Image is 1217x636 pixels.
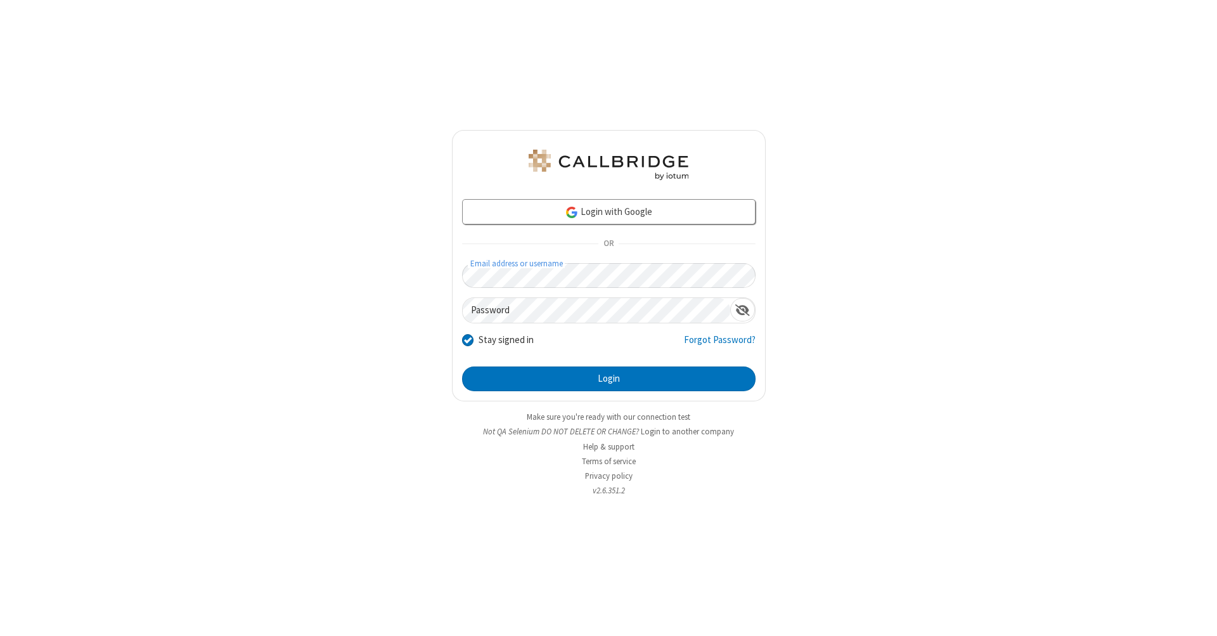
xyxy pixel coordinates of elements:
input: Password [463,298,730,323]
a: Help & support [583,441,634,452]
label: Stay signed in [479,333,534,347]
a: Terms of service [582,456,636,467]
input: Email address or username [462,263,756,288]
button: Login to another company [641,425,734,438]
img: google-icon.png [565,205,579,219]
a: Privacy policy [585,471,633,481]
span: OR [598,235,619,253]
a: Forgot Password? [684,333,756,357]
li: v2.6.351.2 [452,484,766,496]
a: Login with Google [462,199,756,224]
li: Not QA Selenium DO NOT DELETE OR CHANGE? [452,425,766,438]
div: Show password [730,298,755,321]
button: Login [462,367,756,392]
img: QA Selenium DO NOT DELETE OR CHANGE [526,150,691,180]
a: Make sure you're ready with our connection test [527,412,690,422]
